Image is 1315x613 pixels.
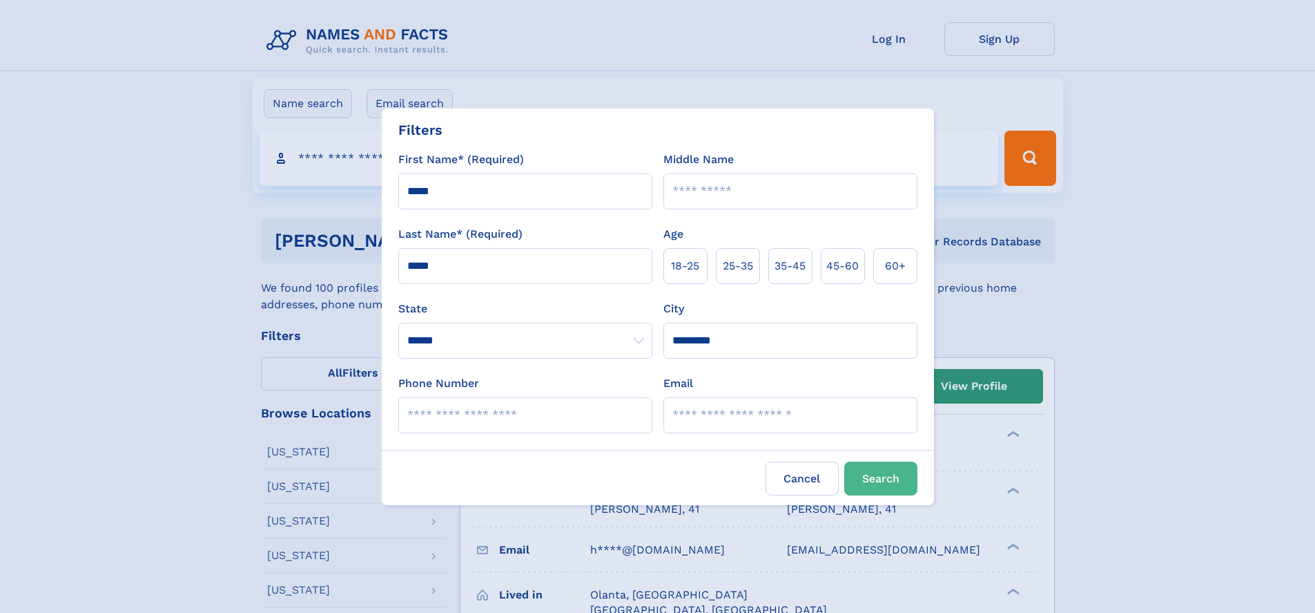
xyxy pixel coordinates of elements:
label: Phone Number [398,375,479,392]
span: 25‑35 [723,258,753,274]
button: Search [844,462,917,496]
label: Middle Name [663,151,734,168]
label: Last Name* (Required) [398,226,523,243]
div: Filters [398,120,442,140]
label: Email [663,375,693,392]
label: First Name* (Required) [398,151,524,168]
label: State [398,301,652,317]
span: 45‑60 [826,258,859,274]
span: 35‑45 [775,258,806,274]
span: 60+ [885,258,906,274]
label: Cancel [766,462,839,496]
span: 18‑25 [671,258,699,274]
label: City [663,301,684,317]
label: Age [663,226,683,243]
